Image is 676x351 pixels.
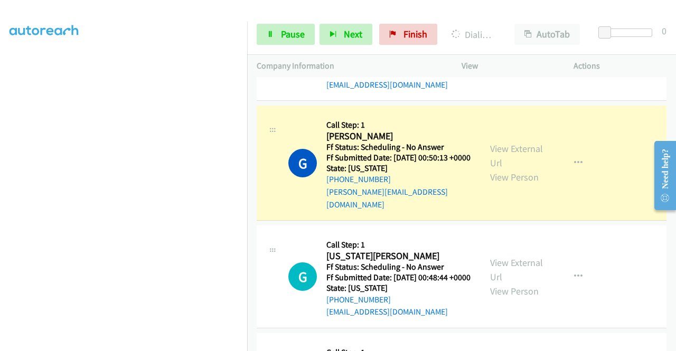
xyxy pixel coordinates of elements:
[288,262,317,291] h1: G
[257,24,315,45] a: Pause
[326,307,448,317] a: [EMAIL_ADDRESS][DOMAIN_NAME]
[574,60,666,72] p: Actions
[604,29,652,37] div: Delay between calls (in seconds)
[326,80,448,90] a: [EMAIL_ADDRESS][DOMAIN_NAME]
[662,24,666,38] div: 0
[326,163,471,174] h5: State: [US_STATE]
[281,28,305,40] span: Pause
[288,149,317,177] h1: G
[379,24,437,45] a: Finish
[514,24,580,45] button: AutoTab
[344,28,362,40] span: Next
[326,262,471,272] h5: Ff Status: Scheduling - No Answer
[490,257,543,283] a: View External Url
[490,143,543,169] a: View External Url
[326,153,471,163] h5: Ff Submitted Date: [DATE] 00:50:13 +0000
[403,28,427,40] span: Finish
[646,134,676,217] iframe: Resource Center
[326,295,391,305] a: [PHONE_NUMBER]
[320,24,372,45] button: Next
[326,130,467,143] h2: [PERSON_NAME]
[257,60,443,72] p: Company Information
[326,120,471,130] h5: Call Step: 1
[326,250,467,262] h2: [US_STATE][PERSON_NAME]
[452,27,495,42] p: Dialing [PERSON_NAME]
[462,60,555,72] p: View
[326,240,471,250] h5: Call Step: 1
[326,283,471,293] h5: State: [US_STATE]
[326,142,471,153] h5: Ff Status: Scheduling - No Answer
[326,67,391,77] a: [PHONE_NUMBER]
[326,174,391,184] a: [PHONE_NUMBER]
[490,171,539,183] a: View Person
[326,272,471,283] h5: Ff Submitted Date: [DATE] 00:48:44 +0000
[288,262,317,291] div: The call is yet to be attempted
[326,187,448,210] a: [PERSON_NAME][EMAIL_ADDRESS][DOMAIN_NAME]
[490,285,539,297] a: View Person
